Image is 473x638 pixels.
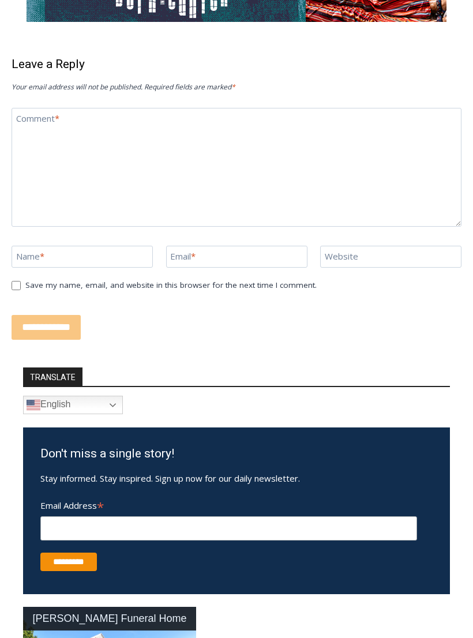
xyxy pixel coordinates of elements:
[23,396,123,414] a: English
[40,445,433,463] h3: Don't miss a single story!
[1,116,116,144] a: Open Tues. - Sun. [PHONE_NUMBER]
[40,471,433,485] p: Stay informed. Stay inspired. Sign up now for our daily newsletter.
[3,119,113,163] span: Open Tues. - Sun. [PHONE_NUMBER]
[12,246,153,268] input: Name
[144,82,235,92] span: Required fields are marked
[23,607,196,631] div: [PERSON_NAME] Funeral Home
[16,251,44,266] label: Name
[325,251,358,266] label: Website
[166,246,307,268] input: Email
[40,494,417,515] label: Email Address
[27,398,40,412] img: en
[12,82,142,92] span: Your email address will not be published.
[16,113,59,128] label: Comment
[21,280,317,291] label: Save my name, email, and website in this browser for the next time I comment.
[320,246,461,268] input: Website
[23,367,82,386] strong: TRANSLATE
[119,72,170,138] div: "the precise, almost orchestrated movements of cutting and assembling sushi and [PERSON_NAME] mak...
[170,251,196,266] label: Email
[12,55,461,74] h3: Leave a Reply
